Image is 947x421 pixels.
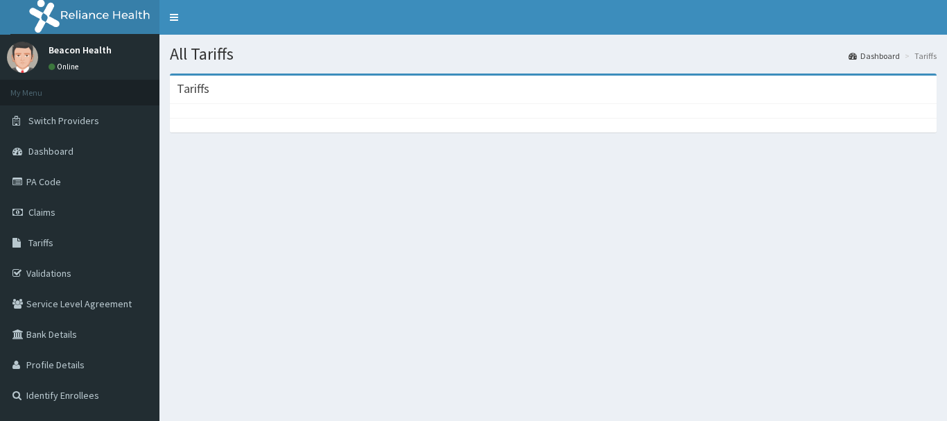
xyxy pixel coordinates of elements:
[849,50,900,62] a: Dashboard
[49,45,112,55] p: Beacon Health
[28,206,55,218] span: Claims
[49,62,82,71] a: Online
[901,50,937,62] li: Tariffs
[28,237,53,249] span: Tariffs
[170,45,937,63] h1: All Tariffs
[28,114,99,127] span: Switch Providers
[28,145,73,157] span: Dashboard
[7,42,38,73] img: User Image
[177,83,209,95] h3: Tariffs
